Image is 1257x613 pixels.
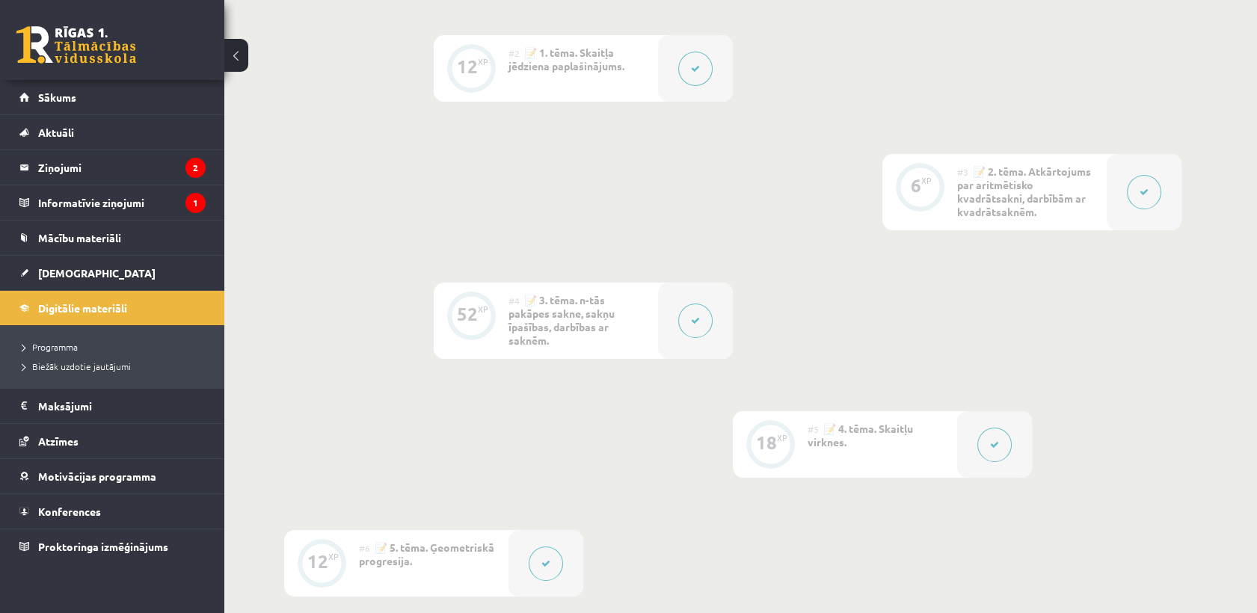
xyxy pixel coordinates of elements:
[359,542,370,554] span: #6
[19,115,206,150] a: Aktuāli
[756,436,777,449] div: 18
[38,90,76,104] span: Sākums
[19,424,206,458] a: Atzīmes
[457,60,478,73] div: 12
[777,434,787,442] div: XP
[508,293,615,347] span: 📝 3. tēma. n-tās pakāpes sakne, sakņu īpašības, darbības ar saknēm.
[921,176,932,185] div: XP
[16,26,136,64] a: Rīgas 1. Tālmācības vidusskola
[22,341,78,353] span: Programma
[508,46,624,73] span: 📝 1. tēma. Skaitļa jēdziena paplašinājums.
[307,555,328,568] div: 12
[808,422,913,449] span: 📝 4. tēma. Skaitļu virknes.
[508,47,520,59] span: #2
[38,150,206,185] legend: Ziņojumi
[22,360,209,373] a: Biežāk uzdotie jautājumi
[19,529,206,564] a: Proktoringa izmēģinājums
[957,164,1091,218] span: 📝 2. tēma. Atkārtojums par aritmētisko kvadrātsakni, darbībām ar kvadrātsaknēm.
[38,301,127,315] span: Digitālie materiāli
[38,469,156,483] span: Motivācijas programma
[185,193,206,213] i: 1
[19,494,206,529] a: Konferences
[19,291,206,325] a: Digitālie materiāli
[38,266,156,280] span: [DEMOGRAPHIC_DATA]
[957,166,968,178] span: #3
[185,158,206,178] i: 2
[38,389,206,423] legend: Maksājumi
[38,126,74,139] span: Aktuāli
[359,540,494,567] span: 📝 5. tēma. Ģeometriskā progresija.
[478,305,488,313] div: XP
[328,552,339,561] div: XP
[38,231,121,244] span: Mācību materiāli
[38,540,168,553] span: Proktoringa izmēģinājums
[808,423,819,435] span: #5
[19,389,206,423] a: Maksājumi
[457,307,478,321] div: 52
[478,58,488,66] div: XP
[38,505,101,518] span: Konferences
[22,360,131,372] span: Biežāk uzdotie jautājumi
[508,295,520,306] span: #4
[19,80,206,114] a: Sākums
[19,459,206,493] a: Motivācijas programma
[19,150,206,185] a: Ziņojumi2
[19,185,206,220] a: Informatīvie ziņojumi1
[911,179,921,192] div: 6
[19,256,206,290] a: [DEMOGRAPHIC_DATA]
[38,185,206,220] legend: Informatīvie ziņojumi
[22,340,209,354] a: Programma
[19,221,206,255] a: Mācību materiāli
[38,434,79,448] span: Atzīmes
